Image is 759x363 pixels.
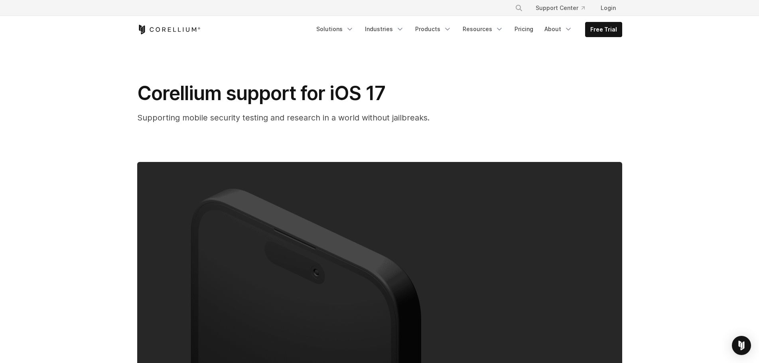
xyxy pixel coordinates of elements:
[512,1,526,15] button: Search
[594,1,622,15] a: Login
[137,81,385,105] span: Corellium support for iOS 17
[410,22,456,36] a: Products
[505,1,622,15] div: Navigation Menu
[137,113,430,122] span: Supporting mobile security testing and research in a world without jailbreaks.
[311,22,359,36] a: Solutions
[586,22,622,37] a: Free Trial
[360,22,409,36] a: Industries
[311,22,622,37] div: Navigation Menu
[458,22,508,36] a: Resources
[732,336,751,355] div: Open Intercom Messenger
[540,22,577,36] a: About
[137,25,201,34] a: Corellium Home
[510,22,538,36] a: Pricing
[529,1,591,15] a: Support Center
